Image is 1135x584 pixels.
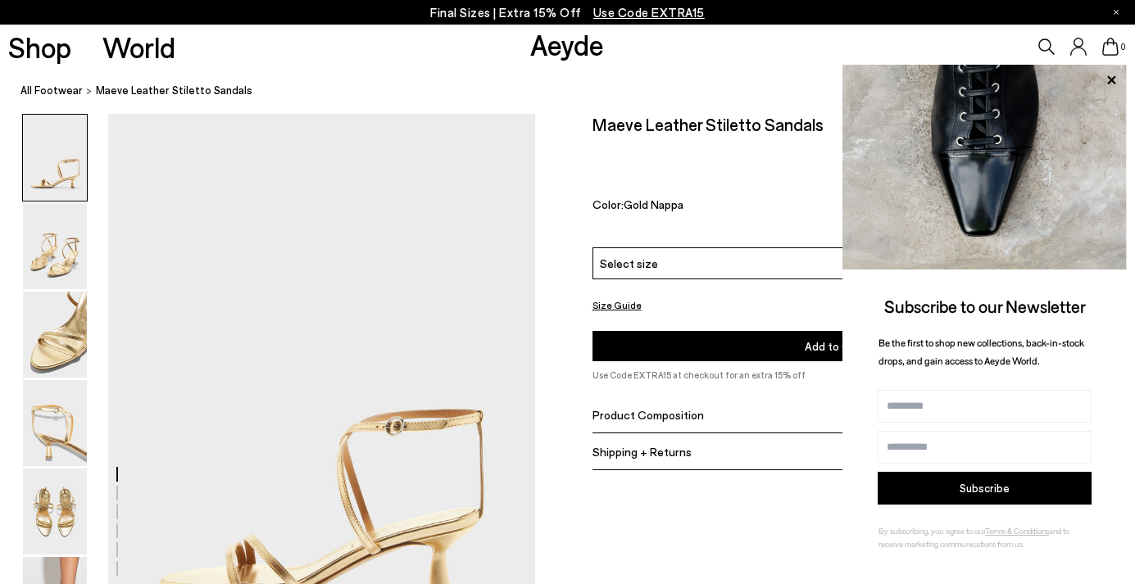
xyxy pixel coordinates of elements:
button: Size Guide [592,295,642,315]
a: 0 [1102,38,1119,56]
img: Maeve Leather Stiletto Sandals - Image 4 [23,380,87,466]
div: Color: [592,197,905,216]
img: Maeve Leather Stiletto Sandals - Image 3 [23,292,87,378]
a: Terms & Conditions [985,526,1049,536]
img: ca3f721fb6ff708a270709c41d776025.jpg [842,65,1127,269]
img: Maeve Leather Stiletto Sandals - Image 1 [23,115,87,201]
a: All Footwear [20,82,83,99]
p: Final Sizes | Extra 15% Off [430,2,705,23]
span: Add to Cart [805,339,865,353]
a: Aeyde [530,27,604,61]
button: Add to Cart [592,331,1078,361]
span: Gold Nappa [624,197,683,211]
span: Navigate to /collections/ss25-final-sizes [593,5,705,20]
img: Maeve Leather Stiletto Sandals - Image 5 [23,469,87,555]
span: By subscribing, you agree to our [878,526,985,536]
span: Shipping + Returns [592,445,692,459]
span: Subscribe to our Newsletter [884,296,1086,316]
span: Be the first to shop new collections, back-in-stock drops, and gain access to Aeyde World. [878,337,1084,367]
img: Maeve Leather Stiletto Sandals - Image 2 [23,203,87,289]
span: Select size [600,255,658,272]
span: Product Composition [592,408,704,422]
button: Subscribe [878,472,1092,505]
a: Shop [8,33,71,61]
a: World [102,33,175,61]
h2: Maeve Leather Stiletto Sandals [592,114,824,134]
p: Use Code EXTRA15 at checkout for an extra 15% off [592,368,1078,383]
span: 0 [1119,43,1127,52]
span: Maeve Leather Stiletto Sandals [96,82,252,99]
nav: breadcrumb [20,69,1135,114]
